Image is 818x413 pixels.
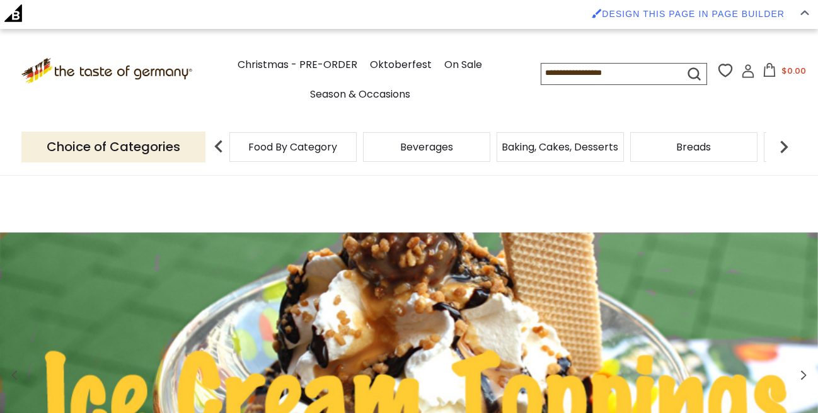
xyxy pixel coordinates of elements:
a: Christmas - PRE-ORDER [238,57,357,74]
a: Food By Category [248,142,337,152]
a: Breads [676,142,711,152]
a: Beverages [400,142,453,152]
img: Enabled brush for page builder edit. [592,8,602,18]
span: Design this page in Page Builder [602,9,785,19]
a: Enabled brush for page builder edit. Design this page in Page Builder [585,3,791,25]
a: On Sale [444,57,482,74]
a: Baking, Cakes, Desserts [502,142,618,152]
a: Season & Occasions [310,86,410,103]
button: $0.00 [758,63,811,82]
img: previous arrow [206,134,231,159]
p: Choice of Categories [21,132,205,162]
img: Close Admin Bar [800,10,809,16]
a: Oktoberfest [370,57,432,74]
img: next arrow [771,134,797,159]
span: $0.00 [781,65,806,77]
